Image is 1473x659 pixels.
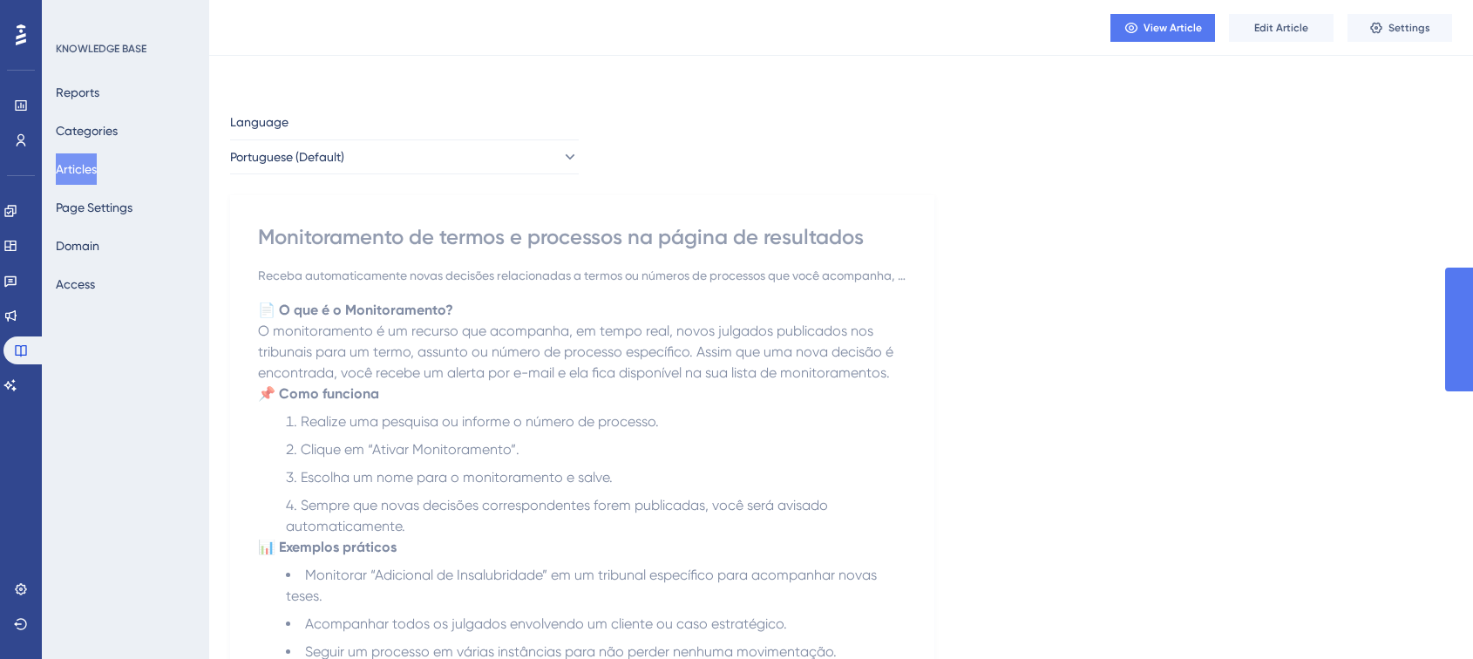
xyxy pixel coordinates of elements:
button: Settings [1347,14,1452,42]
span: Sempre que novas decisões correspondentes forem publicadas, você será avisado automaticamente. [286,497,832,534]
span: Language [230,112,288,132]
button: Page Settings [56,192,132,223]
button: Domain [56,230,99,262]
strong: 📌 Como funciona [258,385,379,402]
button: Portuguese (Default) [230,139,579,174]
button: Access [56,268,95,300]
button: Categories [56,115,118,146]
div: KNOWLEDGE BASE [56,42,146,56]
span: Clique em “Ativar Monitoramento”. [301,441,519,458]
span: Settings [1388,21,1430,35]
span: Realize uma pesquisa ou informe o número de processo. [301,413,659,430]
div: Receba automaticamente novas decisões relacionadas a termos ou números de processos que você acom... [258,265,906,286]
span: O monitoramento é um recurso que acompanha, em tempo real, novos julgados publicados nos tribunai... [258,323,897,381]
span: Portuguese (Default) [230,146,344,167]
iframe: UserGuiding AI Assistant Launcher [1400,590,1452,642]
button: View Article [1110,14,1215,42]
span: View Article [1144,21,1202,35]
span: Monitorar “Adicional de Insalubridade” em um tribunal específico para acompanhar novas teses. [286,567,880,604]
button: Articles [56,153,97,185]
span: Edit Article [1254,21,1308,35]
strong: 📊 Exemplos práticos [258,539,397,555]
strong: 📄 O que é o Monitoramento? [258,302,453,318]
span: Escolha um nome para o monitoramento e salve. [301,469,613,486]
button: Reports [56,77,99,108]
div: Monitoramento de termos e processos na página de resultados [258,223,906,251]
button: Edit Article [1229,14,1334,42]
span: Acompanhar todos os julgados envolvendo um cliente ou caso estratégico. [305,615,787,632]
